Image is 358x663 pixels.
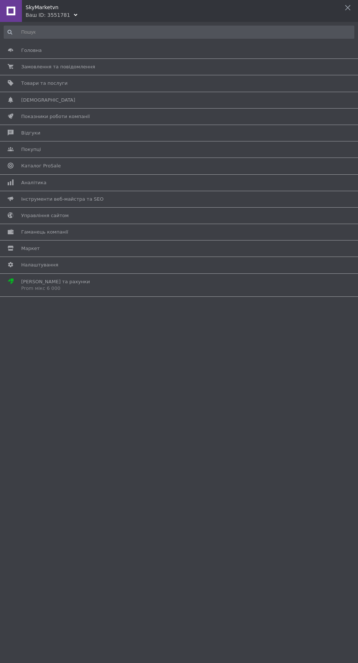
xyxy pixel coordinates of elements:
[21,262,58,268] span: Налаштування
[21,130,40,136] span: Відгуки
[21,163,61,169] span: Каталог ProSale
[21,179,46,186] span: Аналітика
[21,97,75,103] span: [DEMOGRAPHIC_DATA]
[21,113,90,120] span: Показники роботи компанії
[21,279,90,292] span: [PERSON_NAME] та рахунки
[21,196,104,202] span: Інструменти веб-майстра та SEO
[26,11,70,19] div: Ваш ID: 3551781
[21,47,42,54] span: Головна
[21,64,95,70] span: Замовлення та повідомлення
[21,285,90,292] div: Prom мікс 6 000
[21,80,68,87] span: Товари та послуги
[21,229,68,235] span: Гаманець компанії
[4,26,354,39] input: Пошук
[21,146,41,153] span: Покупці
[21,245,40,252] span: Маркет
[21,212,69,219] span: Управління сайтом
